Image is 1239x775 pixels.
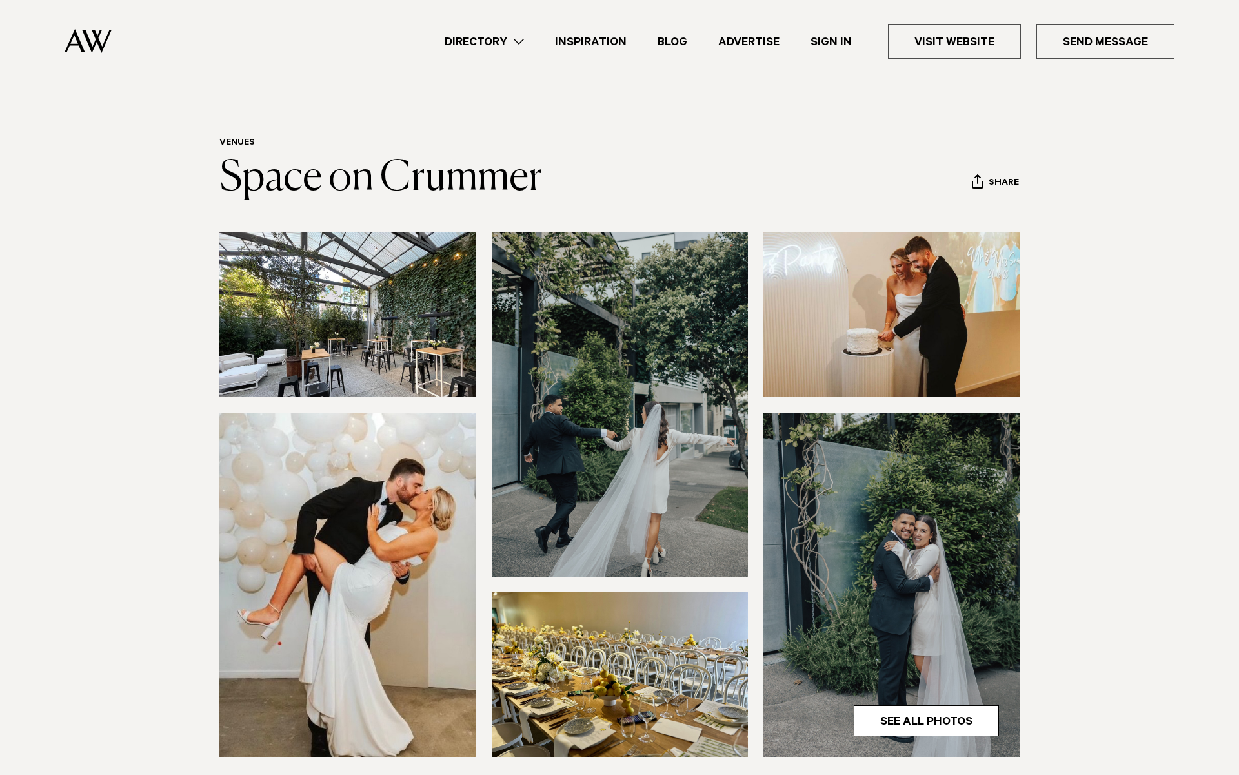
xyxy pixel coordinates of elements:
a: Send Message [1036,24,1174,59]
a: Blog [642,33,703,50]
button: Share [971,174,1020,193]
img: Blank canvas event space Auckland [219,232,476,397]
span: Share [989,178,1019,190]
img: Indoor reception at Space on Crummer [492,592,749,757]
a: Advertise [703,33,795,50]
a: Inspiration [539,33,642,50]
a: Space on Crummer [219,158,542,199]
a: Visit Website [888,24,1021,59]
a: Sign In [795,33,867,50]
img: Cake cutting at Space on Crummer [763,232,1020,397]
img: Just married in Ponsonby [492,232,749,577]
a: Venues [219,138,255,149]
a: Directory [429,33,539,50]
img: Auckland Weddings Logo [65,29,112,53]
img: Wedding couple smiling outside Space on Crummer [763,413,1020,757]
img: Groom dipping bride at Space on Crummer [219,413,476,757]
a: See All Photos [854,705,999,736]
